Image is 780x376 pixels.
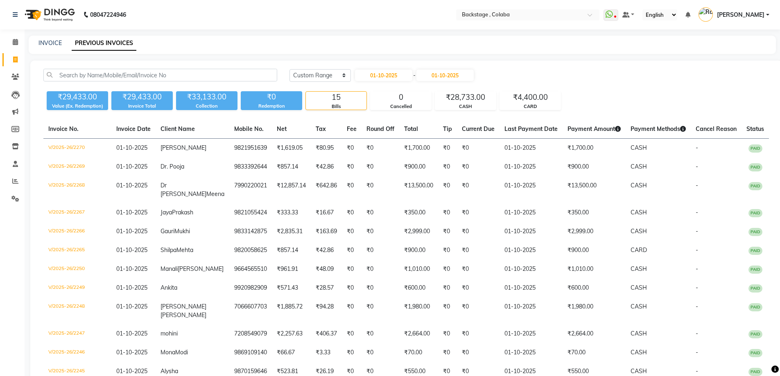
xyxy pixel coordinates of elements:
[696,163,698,170] span: -
[563,279,626,297] td: ₹600.00
[229,260,272,279] td: 9664565510
[563,324,626,343] td: ₹2,664.00
[241,103,302,110] div: Redemption
[355,70,412,81] input: Start Date
[161,367,178,375] span: Alysha
[161,330,178,337] span: mohini
[748,144,762,153] span: PAID
[457,343,500,362] td: ₹0
[342,297,362,324] td: ₹0
[161,182,206,198] span: Dr [PERSON_NAME]
[457,279,500,297] td: ₹0
[43,158,111,176] td: V/2025-26/2269
[43,203,111,222] td: V/2025-26/2267
[272,324,311,343] td: ₹2,257.63
[311,203,342,222] td: ₹16.67
[457,203,500,222] td: ₹0
[696,265,698,272] span: -
[342,241,362,260] td: ₹0
[696,125,737,133] span: Cancel Reason
[342,343,362,362] td: ₹0
[116,125,151,133] span: Invoice Date
[311,279,342,297] td: ₹28.57
[362,297,399,324] td: ₹0
[438,279,457,297] td: ₹0
[457,139,500,158] td: ₹0
[272,176,311,203] td: ₹12,857.14
[399,203,438,222] td: ₹350.00
[347,125,357,133] span: Fee
[631,349,647,356] span: CASH
[311,241,342,260] td: ₹42.86
[438,222,457,241] td: ₹0
[438,176,457,203] td: ₹0
[500,103,561,110] div: CARD
[43,139,111,158] td: V/2025-26/2270
[272,158,311,176] td: ₹857.14
[362,222,399,241] td: ₹0
[748,303,762,311] span: PAID
[631,330,647,337] span: CASH
[362,158,399,176] td: ₹0
[435,103,496,110] div: CASH
[342,176,362,203] td: ₹0
[399,260,438,279] td: ₹1,010.00
[116,349,147,356] span: 01-10-2025
[631,284,647,291] span: CASH
[272,203,311,222] td: ₹333.33
[72,36,136,51] a: PREVIOUS INVOICES
[161,349,175,356] span: Mona
[342,158,362,176] td: ₹0
[416,70,474,81] input: End Date
[696,284,698,291] span: -
[563,343,626,362] td: ₹70.00
[631,125,686,133] span: Payment Methods
[748,266,762,274] span: PAID
[342,324,362,343] td: ₹0
[272,297,311,324] td: ₹1,885.72
[176,246,193,254] span: Mehta
[311,297,342,324] td: ₹94.28
[161,144,206,151] span: [PERSON_NAME]
[362,139,399,158] td: ₹0
[277,125,287,133] span: Net
[399,297,438,324] td: ₹1,980.00
[311,176,342,203] td: ₹642.86
[116,182,147,189] span: 01-10-2025
[21,3,77,26] img: logo
[404,125,418,133] span: Total
[229,279,272,297] td: 9920982909
[306,92,366,103] div: 15
[229,176,272,203] td: 7990220021
[241,91,302,103] div: ₹0
[342,139,362,158] td: ₹0
[172,209,193,216] span: Prakash
[500,222,563,241] td: 01-10-2025
[161,303,206,310] span: [PERSON_NAME]
[500,203,563,222] td: 01-10-2025
[178,265,224,272] span: [PERSON_NAME]
[457,222,500,241] td: ₹0
[38,39,62,47] a: INVOICE
[438,343,457,362] td: ₹0
[272,222,311,241] td: ₹2,835.31
[174,227,190,235] span: Mukhi
[43,260,111,279] td: V/2025-26/2250
[342,279,362,297] td: ₹0
[748,163,762,171] span: PAID
[366,125,394,133] span: Round Off
[306,103,366,110] div: Bills
[696,349,698,356] span: -
[272,241,311,260] td: ₹857.14
[43,241,111,260] td: V/2025-26/2265
[362,279,399,297] td: ₹0
[229,139,272,158] td: 9821951639
[438,139,457,158] td: ₹0
[438,324,457,343] td: ₹0
[111,103,173,110] div: Invoice Total
[631,182,647,189] span: CASH
[43,324,111,343] td: V/2025-26/2247
[47,103,108,110] div: Value (Ex. Redemption)
[748,330,762,338] span: PAID
[631,246,647,254] span: CARD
